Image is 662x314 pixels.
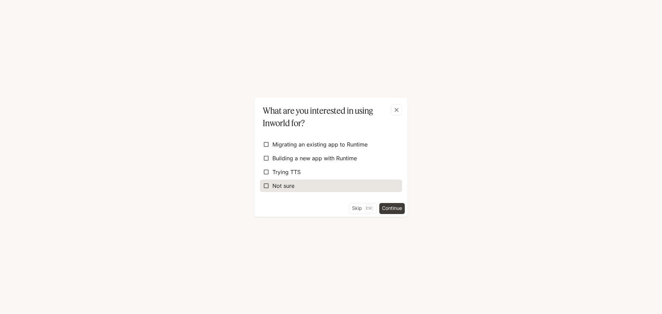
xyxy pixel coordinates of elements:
[349,203,377,214] button: SkipEsc
[272,140,368,149] span: Migrating an existing app to Runtime
[379,203,405,214] button: Continue
[263,104,397,129] p: What are you interested in using Inworld for?
[272,154,357,162] span: Building a new app with Runtime
[272,168,301,176] span: Trying TTS
[365,204,373,212] p: Esc
[272,182,294,190] span: Not sure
